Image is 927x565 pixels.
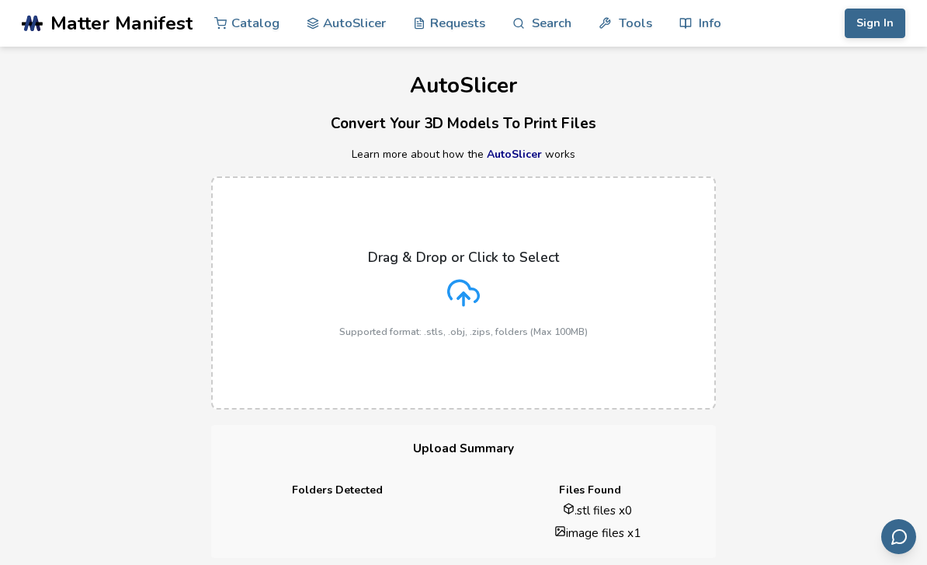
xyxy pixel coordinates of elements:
[211,425,716,473] h3: Upload Summary
[487,147,542,162] a: AutoSlicer
[845,9,905,38] button: Sign In
[881,519,916,554] button: Send feedback via email
[50,12,193,34] span: Matter Manifest
[339,326,588,337] p: Supported format: .stls, .obj, .zips, folders (Max 100MB)
[222,484,453,497] h4: Folders Detected
[490,525,705,541] li: image files x 1
[368,249,559,265] p: Drag & Drop or Click to Select
[474,484,705,497] h4: Files Found
[490,502,705,518] li: .stl files x 0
